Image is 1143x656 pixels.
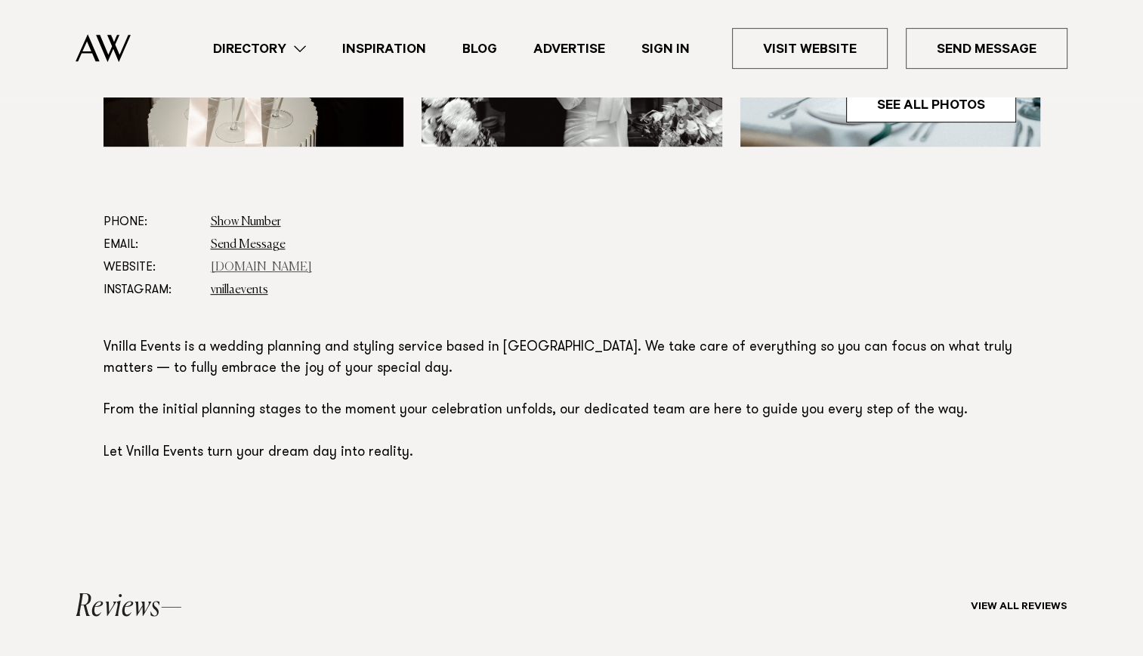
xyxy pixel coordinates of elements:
img: Auckland Weddings Logo [76,34,131,62]
dt: Email: [103,234,199,256]
a: [DOMAIN_NAME] [211,261,312,274]
a: Inspiration [324,39,444,59]
h2: Reviews [76,593,182,623]
a: See All Photos [846,86,1016,122]
a: Sign In [623,39,708,59]
dt: Instagram: [103,279,199,302]
a: Advertise [515,39,623,59]
a: View all reviews [971,602,1067,614]
a: Directory [195,39,324,59]
a: Blog [444,39,515,59]
dt: Website: [103,256,199,279]
a: Send Message [906,28,1067,69]
a: vnillaevents [211,284,268,296]
p: Vnilla Events is a wedding planning and styling service based in [GEOGRAPHIC_DATA]. We take care ... [103,338,1040,464]
a: Visit Website [732,28,888,69]
a: Send Message [211,239,286,251]
dt: Phone: [103,211,199,234]
a: Show Number [211,216,281,228]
